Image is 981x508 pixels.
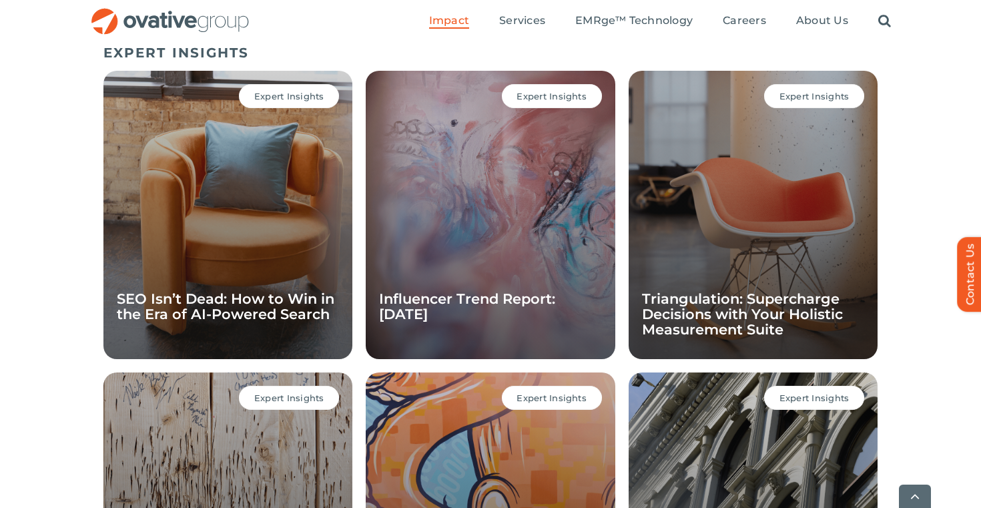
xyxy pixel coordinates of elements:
[499,14,545,29] a: Services
[642,290,843,338] a: Triangulation: Supercharge Decisions with Your Holistic Measurement Suite
[90,7,250,19] a: OG_Full_horizontal_RGB
[723,14,766,27] span: Careers
[499,14,545,27] span: Services
[878,14,891,29] a: Search
[796,14,848,27] span: About Us
[379,290,555,322] a: Influencer Trend Report: [DATE]
[575,14,693,29] a: EMRge™ Technology
[429,14,469,27] span: Impact
[103,45,878,61] h5: EXPERT INSIGHTS
[723,14,766,29] a: Careers
[575,14,693,27] span: EMRge™ Technology
[796,14,848,29] a: About Us
[117,290,334,322] a: SEO Isn’t Dead: How to Win in the Era of AI-Powered Search
[429,14,469,29] a: Impact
